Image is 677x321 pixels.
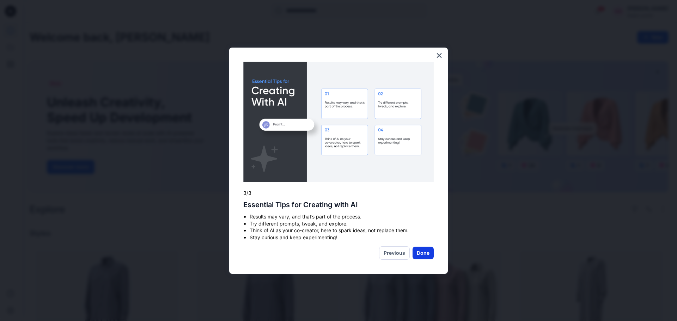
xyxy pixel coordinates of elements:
li: Stay curious and keep experimenting! [250,234,434,241]
h2: Essential Tips for Creating with AI [243,200,434,209]
button: Close [436,50,443,61]
button: Previous [379,246,410,260]
li: Try different prompts, tweak, and explore. [250,220,434,227]
p: 3/3 [243,190,434,197]
li: Results may vary, and that’s part of the process. [250,213,434,220]
li: Think of AI as your co-creator, here to spark ideas, not replace them. [250,227,434,234]
button: Done [413,247,434,259]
